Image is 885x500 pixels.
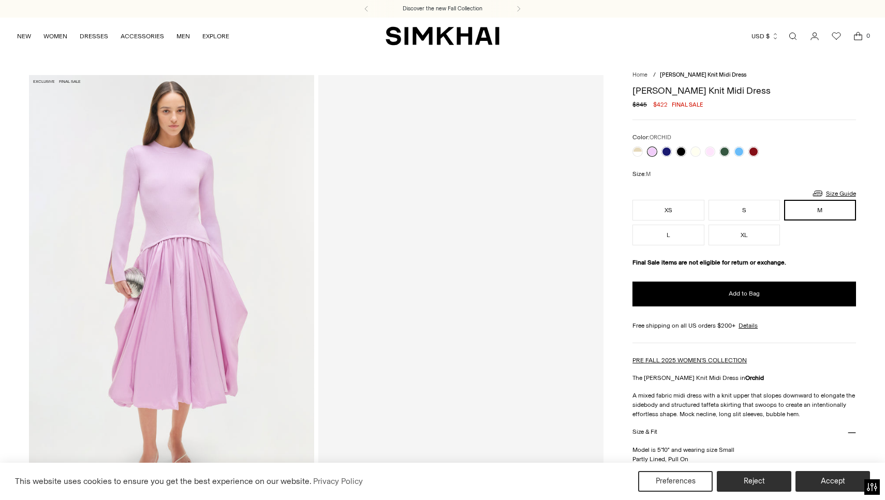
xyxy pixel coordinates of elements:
[783,26,803,47] a: Open search modal
[80,25,108,48] a: DRESSES
[632,71,647,78] a: Home
[709,200,780,220] button: S
[15,476,312,486] span: This website uses cookies to ensure you get the best experience on our website.
[632,200,704,220] button: XS
[739,321,758,330] a: Details
[650,134,671,141] span: ORCHID
[632,373,856,383] p: The [PERSON_NAME] Knit Midi Dress in
[784,200,856,220] button: M
[632,391,856,419] p: A mixed fabric midi dress with a knit upper that slopes downward to elongate the sidebody and str...
[804,26,825,47] a: Go to the account page
[176,25,190,48] a: MEN
[632,225,704,245] button: L
[202,25,229,48] a: EXPLORE
[729,289,760,298] span: Add to Bag
[646,171,651,178] span: M
[745,374,764,381] strong: Orchid
[653,71,656,80] div: /
[632,445,856,464] p: Model is 5'10" and wearing size Small Partly Lined, Pull On
[717,471,791,492] button: Reject
[632,169,651,179] label: Size:
[43,25,67,48] a: WOMEN
[403,5,482,13] a: Discover the new Fall Collection
[386,26,499,46] a: SIMKHAI
[653,100,668,109] span: $422
[632,282,856,306] button: Add to Bag
[848,26,868,47] a: Open cart modal
[795,471,870,492] button: Accept
[632,86,856,95] h1: [PERSON_NAME] Knit Midi Dress
[632,357,747,364] a: PRE FALL 2025 WOMEN'S COLLECTION
[863,31,873,40] span: 0
[632,429,657,435] h3: Size & Fit
[121,25,164,48] a: ACCESSORIES
[17,25,31,48] a: NEW
[826,26,847,47] a: Wishlist
[632,133,671,142] label: Color:
[660,71,746,78] span: [PERSON_NAME] Knit Midi Dress
[312,474,364,489] a: Privacy Policy (opens in a new tab)
[632,321,856,330] div: Free shipping on all US orders $200+
[638,471,713,492] button: Preferences
[632,100,647,109] s: $845
[632,419,856,445] button: Size & Fit
[751,25,779,48] button: USD $
[632,259,786,266] strong: Final Sale items are not eligible for return or exchange.
[812,187,856,200] a: Size Guide
[632,71,856,80] nav: breadcrumbs
[709,225,780,245] button: XL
